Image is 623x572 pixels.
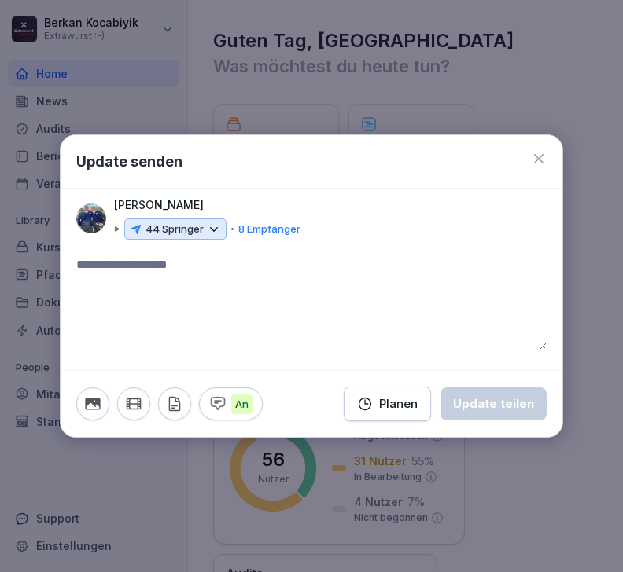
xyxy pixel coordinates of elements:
[76,151,182,172] h1: Update senden
[76,203,106,233] img: nhchg2up3n0usiuq77420vnd.png
[344,387,431,421] button: Planen
[441,387,547,420] button: Update teilen
[238,222,300,237] p: 8 Empfänger
[199,387,263,420] button: An
[357,395,418,412] div: Planen
[114,196,204,214] p: [PERSON_NAME]
[146,222,204,237] p: 44 Springer
[231,394,253,415] p: An
[453,395,534,412] div: Update teilen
